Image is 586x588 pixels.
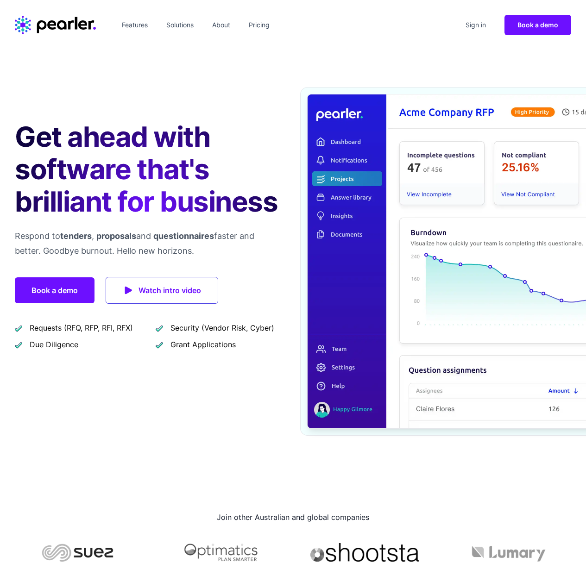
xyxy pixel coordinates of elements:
[170,339,236,350] span: Grant Applications
[118,18,151,32] a: Features
[15,324,22,332] img: checkmark
[208,18,234,32] a: About
[15,341,22,349] img: checkmark
[156,324,163,332] img: checkmark
[139,284,201,297] span: Watch intro video
[462,18,490,32] a: Sign in
[15,277,95,303] a: Book a demo
[15,120,282,218] h1: Get ahead with software that's brilliant for business
[156,341,163,349] img: checkmark
[446,543,571,562] img: Lumary
[15,229,282,258] p: Respond to , and faster and better. Goodbye burnout. Hello new horizons.
[153,231,214,241] span: questionnaires
[517,21,558,29] span: Book a demo
[15,16,96,34] a: Home
[30,339,78,350] span: Due Diligence
[30,322,133,333] span: Requests (RFQ, RFP, RFI, RFX)
[245,18,273,32] a: Pricing
[158,543,284,562] img: Optimatics
[96,231,136,241] span: proposals
[163,18,197,32] a: Solutions
[170,322,274,333] span: Security (Vendor Risk, Cyber)
[302,543,428,562] img: Shootsta
[15,510,571,525] h2: Join other Australian and global companies
[15,543,140,562] img: Suez
[60,231,92,241] span: tenders
[504,15,571,35] a: Book a demo
[106,277,218,304] a: Watch intro video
